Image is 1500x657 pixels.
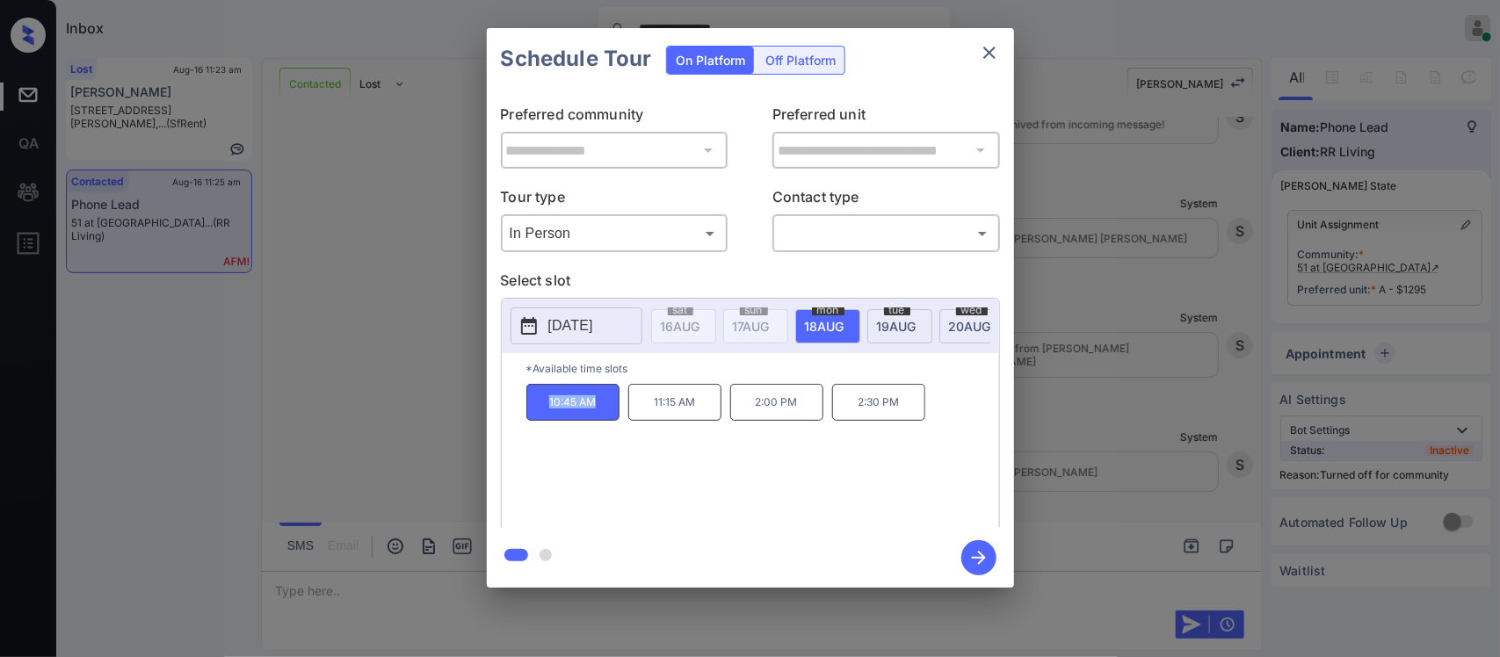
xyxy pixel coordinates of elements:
[487,28,666,90] h2: Schedule Tour
[526,384,620,421] p: 10:45 AM
[956,305,988,315] span: wed
[501,186,728,214] p: Tour type
[501,104,728,132] p: Preferred community
[805,319,844,334] span: 18 AUG
[951,535,1007,581] button: btn-next
[939,309,1004,343] div: date-select
[877,319,917,334] span: 19 AUG
[667,47,754,74] div: On Platform
[832,384,925,421] p: 2:30 PM
[505,219,724,248] div: In Person
[526,353,999,384] p: *Available time slots
[548,315,593,336] p: [DATE]
[501,270,1000,298] p: Select slot
[884,305,910,315] span: tue
[757,47,844,74] div: Off Platform
[795,309,860,343] div: date-select
[772,104,1000,132] p: Preferred unit
[730,384,823,421] p: 2:00 PM
[511,307,642,344] button: [DATE]
[772,186,1000,214] p: Contact type
[949,319,991,334] span: 20 AUG
[972,35,1007,70] button: close
[812,305,844,315] span: mon
[867,309,932,343] div: date-select
[628,384,721,421] p: 11:15 AM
